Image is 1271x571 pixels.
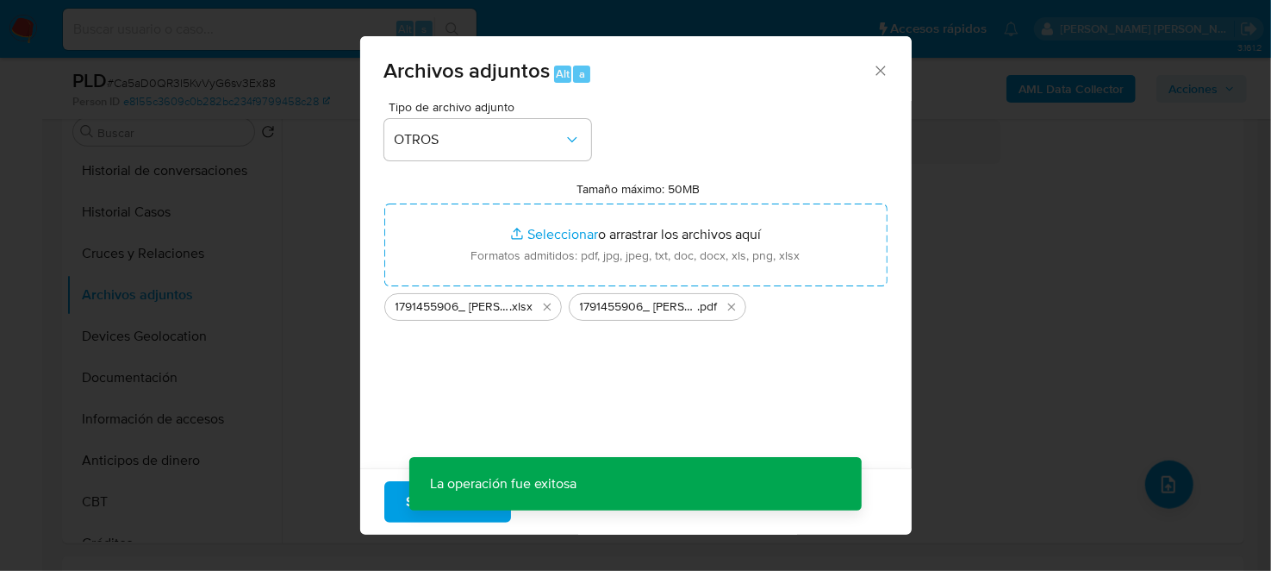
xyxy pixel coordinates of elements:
button: Eliminar 1791455906_ NOELIA HERNANDEZ RUBIO_SEP2025.pdf [721,297,742,317]
p: La operación fue exitosa [409,457,597,511]
span: 1791455906_ [PERSON_NAME] RUBIO_SEP2025 [580,298,698,316]
button: Eliminar 1791455906_ NOELIA HERNANDEZ RUBIO_SEP2025.xlsx [537,297,558,317]
button: Subir archivo [384,481,511,523]
span: Subir archivo [407,483,489,521]
span: 1791455906_ [PERSON_NAME] RUBIO_SEP2025 [396,298,510,316]
span: Tipo de archivo adjunto [389,101,595,113]
span: OTROS [395,131,564,148]
span: Alt [556,66,570,82]
ul: Archivos seleccionados [384,286,888,321]
span: .xlsx [510,298,533,316]
span: Archivos adjuntos [384,55,551,85]
button: OTROS [384,119,591,160]
span: .pdf [698,298,718,316]
span: a [579,66,585,82]
button: Cerrar [872,62,888,78]
label: Tamaño máximo: 50MB [576,181,700,197]
span: Cancelar [540,483,596,521]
